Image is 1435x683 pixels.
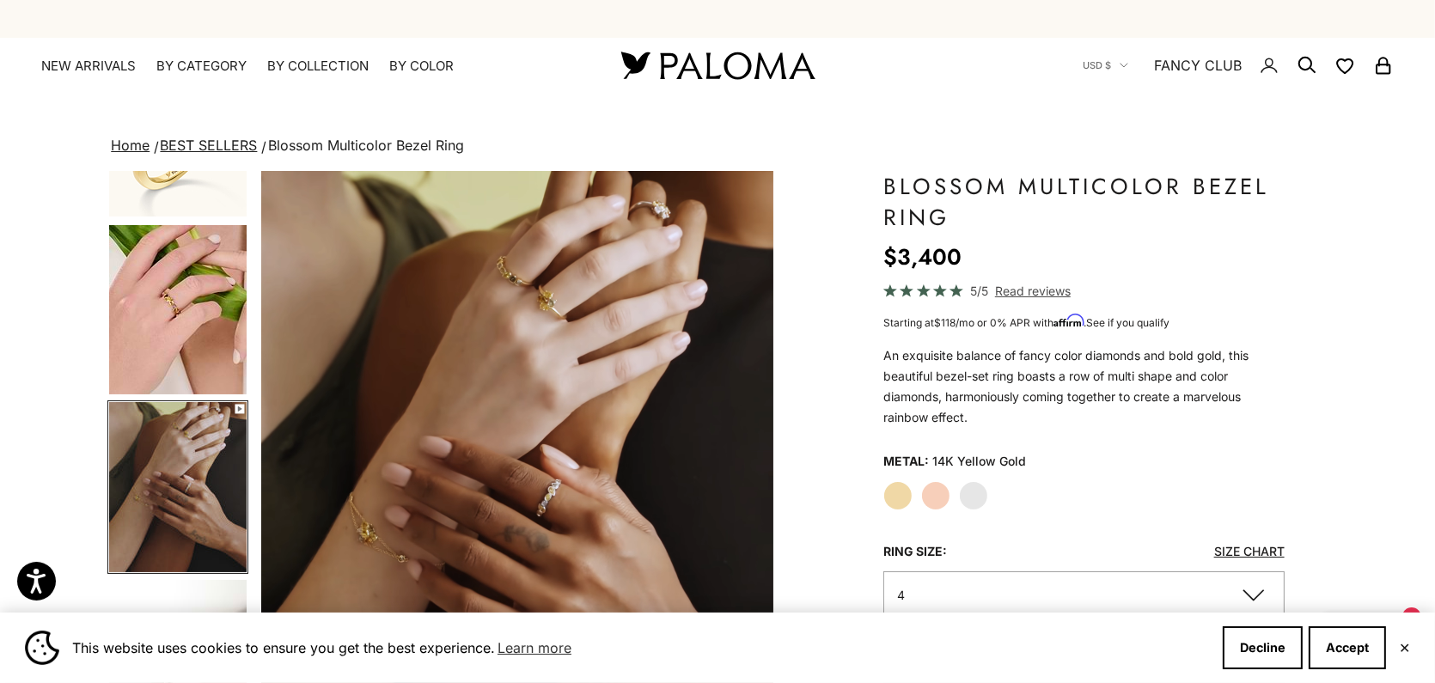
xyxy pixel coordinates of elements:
button: USD $ [1083,58,1128,73]
img: #YellowGold #RoseGold #WhiteGold [109,402,247,572]
nav: Secondary navigation [1083,38,1394,93]
img: Cookie banner [25,631,59,665]
button: Go to item 6 [107,400,248,574]
a: NEW ARRIVALS [41,58,136,75]
span: 4 [897,588,905,602]
legend: Metal: [883,448,929,474]
a: See if you qualify - Learn more about Affirm Financing (opens in modal) [1086,316,1169,329]
a: Size Chart [1214,544,1285,558]
summary: By Collection [267,58,369,75]
variant-option-value: 14K Yellow Gold [932,448,1026,474]
sale-price: $3,400 [883,240,962,274]
a: 5/5 Read reviews [883,281,1285,301]
span: $118 [934,316,956,329]
span: Blossom Multicolor Bezel Ring [268,137,464,154]
a: BEST SELLERS [160,137,257,154]
nav: breadcrumbs [107,134,1328,158]
a: Learn more [495,635,574,661]
button: 4 [883,571,1285,619]
nav: Primary navigation [41,58,580,75]
summary: By Color [389,58,454,75]
button: Go to item 5 [107,223,248,396]
button: Decline [1223,626,1303,669]
span: USD $ [1083,58,1111,73]
span: Starting at /mo or 0% APR with . [883,316,1169,329]
button: Close [1399,643,1410,653]
span: Affirm [1053,314,1084,327]
span: Read reviews [995,281,1071,301]
button: Accept [1309,626,1386,669]
legend: Ring Size: [883,539,947,564]
a: FANCY CLUB [1154,54,1242,76]
p: An exquisite balance of fancy color diamonds and bold gold, this beautiful bezel-set ring boasts ... [883,345,1285,428]
summary: By Category [156,58,247,75]
span: 5/5 [970,281,988,301]
h1: Blossom Multicolor Bezel Ring [883,171,1285,233]
a: Home [111,137,150,154]
span: This website uses cookies to ensure you get the best experience. [72,635,1209,661]
img: #YellowGold #RoseGold #WhiteGold [109,225,247,394]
